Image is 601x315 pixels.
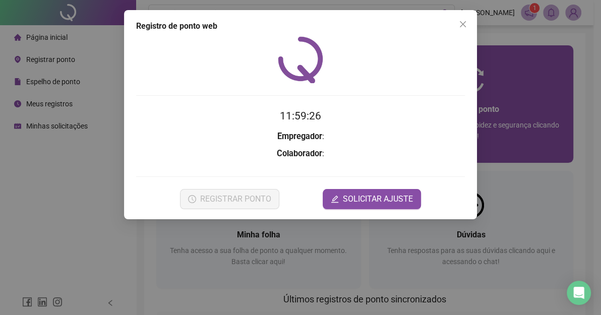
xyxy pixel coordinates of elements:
button: REGISTRAR PONTO [180,189,279,209]
strong: Colaborador [277,149,322,158]
h3: : [136,130,465,143]
time: 11:59:26 [280,110,321,122]
h3: : [136,147,465,160]
span: edit [331,195,339,203]
img: QRPoint [278,36,323,83]
span: close [459,20,467,28]
span: SOLICITAR AJUSTE [343,193,413,205]
div: Open Intercom Messenger [567,281,591,305]
button: editSOLICITAR AJUSTE [323,189,421,209]
button: Close [455,16,471,32]
div: Registro de ponto web [136,20,465,32]
strong: Empregador [277,132,322,141]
